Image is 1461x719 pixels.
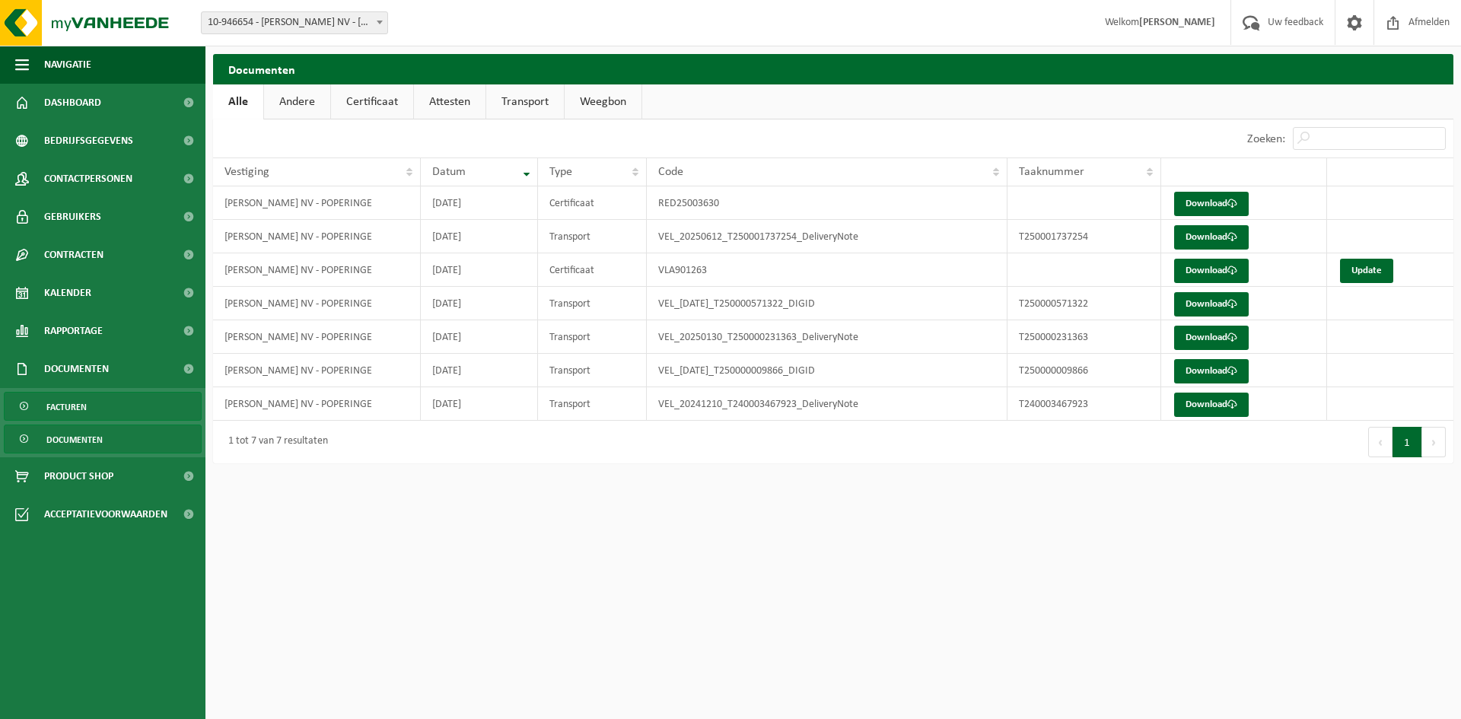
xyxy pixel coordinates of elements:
a: Download [1174,326,1249,350]
span: Kalender [44,274,91,312]
a: Documenten [4,425,202,453]
span: Vestiging [224,166,269,178]
td: [DATE] [421,354,538,387]
span: 10-946654 - BOONE NV - POPERINGE [201,11,388,34]
button: 1 [1393,427,1422,457]
td: T250001737254 [1007,220,1161,253]
label: Zoeken: [1247,133,1285,145]
span: Taaknummer [1019,166,1084,178]
a: Update [1340,259,1393,283]
span: Product Shop [44,457,113,495]
td: [PERSON_NAME] NV - POPERINGE [213,287,421,320]
td: RED25003630 [647,186,1007,220]
a: Download [1174,292,1249,317]
span: Documenten [46,425,103,454]
a: Download [1174,225,1249,250]
div: 1 tot 7 van 7 resultaten [221,428,328,456]
a: Alle [213,84,263,119]
span: Documenten [44,350,109,388]
a: Download [1174,192,1249,216]
button: Next [1422,427,1446,457]
td: VEL_20250130_T250000231363_DeliveryNote [647,320,1007,354]
span: Contracten [44,236,103,274]
span: 10-946654 - BOONE NV - POPERINGE [202,12,387,33]
td: Transport [538,354,647,387]
span: Type [549,166,572,178]
a: Download [1174,259,1249,283]
a: Download [1174,393,1249,417]
td: [PERSON_NAME] NV - POPERINGE [213,354,421,387]
td: VEL_20241210_T240003467923_DeliveryNote [647,387,1007,421]
td: [DATE] [421,387,538,421]
span: Dashboard [44,84,101,122]
td: VEL_20250612_T250001737254_DeliveryNote [647,220,1007,253]
span: Gebruikers [44,198,101,236]
a: Attesten [414,84,485,119]
td: VEL_[DATE]_T250000009866_DIGID [647,354,1007,387]
td: T250000571322 [1007,287,1161,320]
td: [DATE] [421,320,538,354]
td: [PERSON_NAME] NV - POPERINGE [213,186,421,220]
span: Navigatie [44,46,91,84]
td: VEL_[DATE]_T250000571322_DIGID [647,287,1007,320]
td: Certificaat [538,186,647,220]
a: Weegbon [565,84,641,119]
td: Transport [538,287,647,320]
a: Facturen [4,392,202,421]
td: [DATE] [421,287,538,320]
td: [DATE] [421,220,538,253]
a: Download [1174,359,1249,383]
td: Transport [538,387,647,421]
a: Andere [264,84,330,119]
span: Facturen [46,393,87,422]
td: Transport [538,220,647,253]
td: Transport [538,320,647,354]
span: Code [658,166,683,178]
td: T250000231363 [1007,320,1161,354]
td: T240003467923 [1007,387,1161,421]
td: [DATE] [421,253,538,287]
td: [PERSON_NAME] NV - POPERINGE [213,253,421,287]
span: Rapportage [44,312,103,350]
td: VLA901263 [647,253,1007,287]
button: Previous [1368,427,1393,457]
td: [PERSON_NAME] NV - POPERINGE [213,387,421,421]
td: [DATE] [421,186,538,220]
td: [PERSON_NAME] NV - POPERINGE [213,220,421,253]
span: Contactpersonen [44,160,132,198]
td: T250000009866 [1007,354,1161,387]
a: Transport [486,84,564,119]
td: [PERSON_NAME] NV - POPERINGE [213,320,421,354]
span: Bedrijfsgegevens [44,122,133,160]
strong: [PERSON_NAME] [1139,17,1215,28]
span: Acceptatievoorwaarden [44,495,167,533]
span: Datum [432,166,466,178]
td: Certificaat [538,253,647,287]
h2: Documenten [213,54,1453,84]
a: Certificaat [331,84,413,119]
